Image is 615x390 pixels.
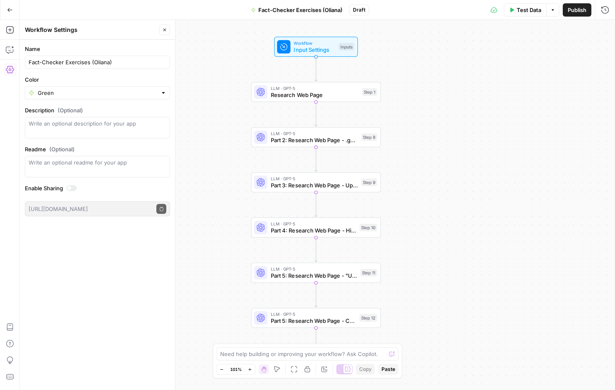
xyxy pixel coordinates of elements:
div: LLM · GPT-5Part 3: Research Web Page - Updated Date + Two Sources SupportingStep 9 [251,172,381,192]
g: Edge from start to step_1 [315,57,317,81]
div: WorkflowInput SettingsInputs [251,37,381,57]
span: Part 3: Research Web Page - Updated Date + Two Sources Supporting [271,181,358,189]
label: Description [25,106,170,114]
div: Step 11 [360,269,377,276]
span: Part 4: Research Web Page - High / Medium / Low [271,226,356,235]
span: Publish [568,6,586,14]
button: Publish [563,3,591,17]
span: Part 5: Research Web Page - "Unverifiable" [271,271,357,280]
div: LLM · GPT-5Part 4: Research Web Page - High / Medium / LowStep 10 [251,218,381,237]
button: Copy [356,364,375,375]
div: Step 9 [361,179,377,186]
g: Edge from step_12 to step_2 [315,328,317,352]
g: Edge from step_9 to step_10 [315,192,317,217]
span: Input Settings [294,46,335,54]
label: Color [25,75,170,84]
span: (Optional) [49,145,75,153]
span: Fact-Checker Exercises (Oliana) [258,6,343,14]
div: LLM · GPT-5Research Web PageStep 1 [251,82,381,102]
label: Enable Sharing [25,184,170,192]
div: Workflow Settings [25,26,157,34]
span: Part 5: Research Web Page - Contradiction [271,317,356,325]
input: Green [38,89,157,97]
g: Edge from step_8 to step_9 [315,147,317,172]
span: Test Data [517,6,541,14]
label: Name [25,45,170,53]
g: Edge from step_10 to step_11 [315,237,317,262]
span: LLM · GPT-5 [271,130,358,137]
g: Edge from step_11 to step_12 [315,283,317,307]
span: (Optional) [58,106,83,114]
span: LLM · GPT-5 [271,220,356,227]
span: Workflow [294,40,335,46]
div: Inputs [339,43,354,51]
label: Readme [25,145,170,153]
div: Step 8 [361,133,377,141]
span: LLM · GPT-5 [271,311,356,317]
div: LLM · GPT-5Part 5: Research Web Page - "Unverifiable"Step 11 [251,263,381,283]
span: LLM · GPT-5 [271,175,358,182]
span: Research Web Page [271,91,359,99]
button: Paste [378,364,399,375]
div: LLM · GPT-5Part 2: Research Web Page - .gov / .edu OnlyStep 8 [251,127,381,147]
span: Paste [382,366,395,373]
span: LLM · GPT-5 [271,266,357,272]
g: Edge from step_1 to step_8 [315,102,317,126]
span: Copy [359,366,372,373]
button: Fact-Checker Exercises (Oliana) [246,3,348,17]
button: Test Data [504,3,546,17]
span: 101% [230,366,242,373]
span: Draft [353,6,365,14]
div: LLM · GPT-5Part 5: Research Web Page - ContradictionStep 12 [251,308,381,328]
div: Step 12 [360,314,377,322]
div: Step 1 [362,88,377,96]
span: LLM · GPT-5 [271,85,359,92]
div: Step 10 [360,224,377,231]
input: Untitled [29,58,166,66]
span: Part 2: Research Web Page - .gov / .edu Only [271,136,358,144]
